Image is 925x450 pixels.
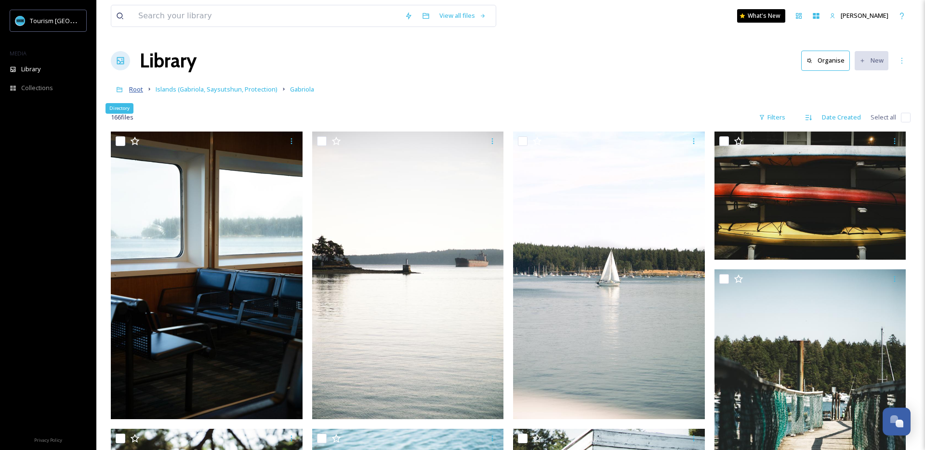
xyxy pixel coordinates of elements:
[156,83,277,95] a: Islands (Gabriola, Saysutshun, Protection)
[34,437,62,443] span: Privacy Policy
[111,80,129,98] a: Directory
[111,132,303,419] img: IMG_8961.jpg
[871,113,896,122] span: Select all
[21,83,53,93] span: Collections
[841,11,888,20] span: [PERSON_NAME]
[855,51,888,70] button: New
[290,85,314,93] span: Gabriola
[111,113,133,122] span: 166 file s
[21,65,40,74] span: Library
[30,16,116,25] span: Tourism [GEOGRAPHIC_DATA]
[817,108,866,127] div: Date Created
[133,5,400,26] input: Search your library
[129,83,143,95] a: Root
[290,83,314,95] a: Gabriola
[801,51,855,70] a: Organise
[513,132,705,419] img: IMG_8971.jpg
[10,50,26,57] span: MEDIA
[15,16,25,26] img: tourism_nanaimo_logo.jpeg
[801,51,850,70] button: Organise
[106,103,133,114] div: Directory
[34,434,62,445] a: Privacy Policy
[754,108,790,127] div: Filters
[714,132,906,260] img: IMG_9708.jpg
[883,408,911,436] button: Open Chat
[140,46,197,75] a: Library
[435,6,491,25] a: View all files
[156,85,277,93] span: Islands (Gabriola, Saysutshun, Protection)
[129,85,143,93] span: Root
[825,6,893,25] a: [PERSON_NAME]
[312,132,504,419] img: IMG_8974.jpg
[737,9,785,23] a: What's New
